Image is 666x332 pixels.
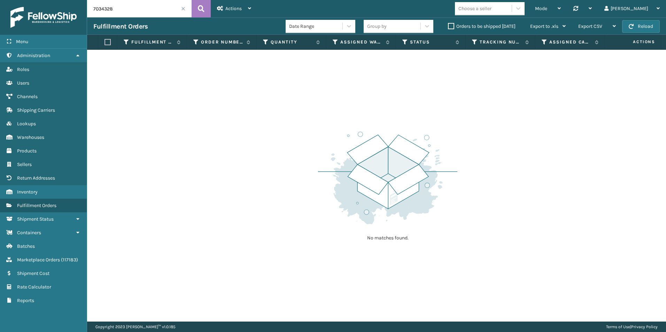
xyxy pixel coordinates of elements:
[17,270,49,276] span: Shipment Cost
[95,322,176,332] p: Copyright 2023 [PERSON_NAME]™ v 1.0.185
[17,148,37,154] span: Products
[17,94,38,100] span: Channels
[367,23,387,30] div: Group by
[622,20,660,33] button: Reload
[17,216,54,222] span: Shipment Status
[549,39,591,45] label: Assigned Carrier Service
[17,134,44,140] span: Warehouses
[225,6,242,11] span: Actions
[458,5,491,12] div: Choose a seller
[578,23,602,29] span: Export CSV
[535,6,547,11] span: Mode
[631,324,658,329] a: Privacy Policy
[201,39,243,45] label: Order Number
[17,230,41,236] span: Containers
[17,298,34,303] span: Reports
[16,39,28,45] span: Menu
[289,23,343,30] div: Date Range
[606,324,630,329] a: Terms of Use
[17,53,50,58] span: Administration
[17,189,38,195] span: Inventory
[17,107,55,113] span: Shipping Carriers
[17,203,56,208] span: Fulfillment Orders
[61,257,78,263] span: ( 117183 )
[17,161,32,167] span: Sellers
[17,284,51,290] span: Rate Calculator
[340,39,382,45] label: Assigned Warehouse
[17,257,60,263] span: Marketplace Orders
[410,39,452,45] label: Status
[271,39,313,45] label: Quantity
[93,22,148,31] h3: Fulfillment Orders
[606,322,658,332] div: |
[17,121,36,127] span: Lookups
[611,36,659,48] span: Actions
[131,39,173,45] label: Fulfillment Order Id
[17,175,55,181] span: Return Addresses
[530,23,558,29] span: Export to .xls
[10,7,77,28] img: logo
[17,80,29,86] span: Users
[17,66,29,72] span: Roles
[17,243,35,249] span: Batches
[448,23,516,29] label: Orders to be shipped [DATE]
[480,39,522,45] label: Tracking Number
